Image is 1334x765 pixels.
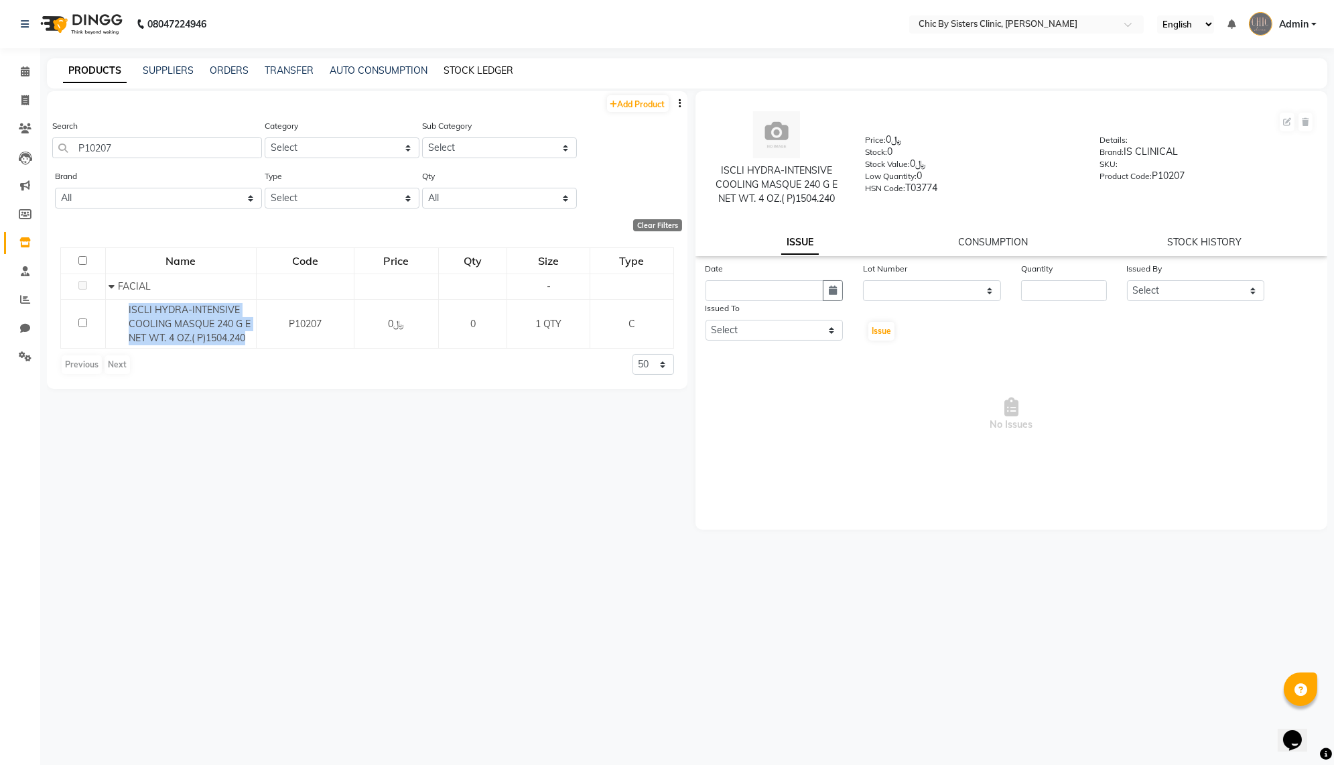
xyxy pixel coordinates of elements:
div: Size [508,249,589,273]
span: Issue [872,326,891,336]
a: SUPPLIERS [143,64,194,76]
img: avatar [753,111,800,158]
div: Name [107,249,255,273]
a: Add Product [607,95,669,112]
input: Search by product name or code [52,137,262,158]
label: Qty [422,170,435,182]
img: Admin [1249,12,1272,36]
span: 0 [470,318,476,330]
label: SKU: [1099,158,1118,170]
div: 0 [865,145,1079,164]
label: Price: [865,134,886,146]
a: ORDERS [210,64,249,76]
div: Clear Filters [633,219,682,231]
a: CONSUMPTION [958,236,1028,248]
label: Date [706,263,724,275]
label: Brand: [1099,146,1124,158]
label: Low Quantity: [865,170,917,182]
div: Qty [440,249,506,273]
span: C [628,318,635,330]
img: logo [34,5,126,43]
a: PRODUCTS [63,59,127,83]
span: ﷼0 [388,318,404,330]
label: Details: [1099,134,1128,146]
label: Search [52,120,78,132]
a: TRANSFER [265,64,314,76]
span: 1 QTY [535,318,561,330]
div: IS CLINICAL [1099,145,1314,164]
label: Category [265,120,298,132]
button: Issue [868,322,894,341]
div: ﷼0 [865,157,1079,176]
span: No Issues [706,347,1318,481]
label: Stock: [865,146,887,158]
div: P10207 [1099,169,1314,188]
div: Type [591,249,672,273]
label: Brand [55,170,77,182]
label: Issued To [706,302,740,314]
div: Code [257,249,353,273]
label: Type [265,170,282,182]
label: Sub Category [422,120,472,132]
span: ISCLI HYDRA-INTENSIVE COOLING MASQUE 240 G E NET WT. 4 OZ.( P)1504.240 [129,304,251,344]
span: FACIAL [118,280,151,292]
b: 08047224946 [147,5,206,43]
div: Price [355,249,438,273]
span: Collapse Row [109,280,118,292]
label: Quantity [1021,263,1053,275]
span: P10207 [289,318,322,330]
label: HSN Code: [865,182,905,194]
a: AUTO CONSUMPTION [330,64,427,76]
a: STOCK LEDGER [444,64,513,76]
a: ISSUE [781,231,819,255]
label: Lot Number [863,263,907,275]
div: 0 [865,169,1079,188]
span: - [547,280,551,292]
div: ﷼0 [865,133,1079,152]
a: STOCK HISTORY [1167,236,1242,248]
label: Stock Value: [865,158,910,170]
label: Issued By [1127,263,1162,275]
div: T03774 [865,181,1079,200]
iframe: chat widget [1278,711,1321,752]
div: ISCLI HYDRA-INTENSIVE COOLING MASQUE 240 G E NET WT. 4 OZ.( P)1504.240 [709,164,845,206]
span: Admin [1279,17,1309,32]
label: Product Code: [1099,170,1152,182]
